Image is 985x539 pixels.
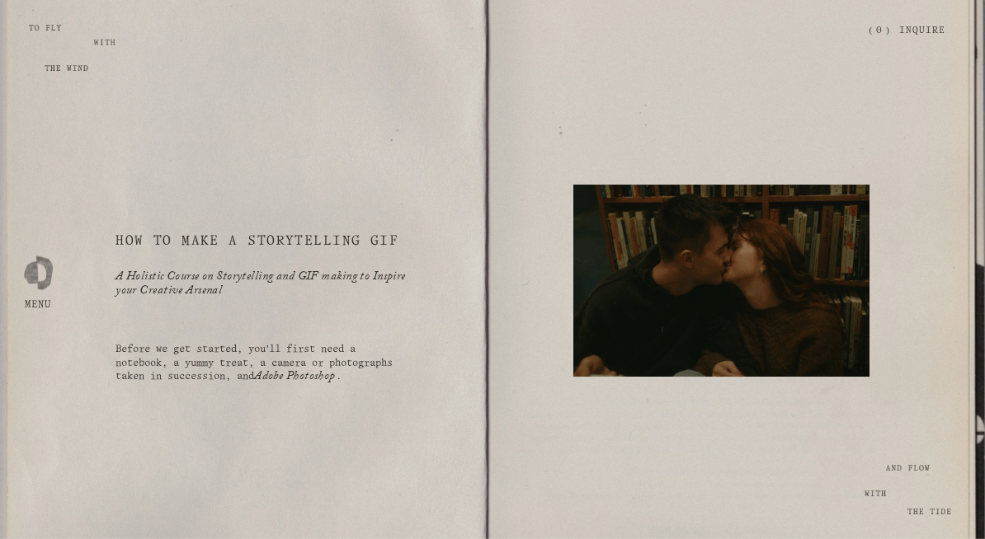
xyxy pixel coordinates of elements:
[870,25,889,37] a: (0)
[115,268,408,302] em: A Holistic Course on Storytelling and GIF making to Inspire your Creative Arsenal
[886,26,889,35] span: )
[254,372,335,381] a: Adobe Photoshop
[254,368,335,387] em: Adobe Photoshop
[115,343,412,385] p: Before we get started, you’ll first need a notebook, a yummy treat, a camera or photographs taken...
[870,26,873,35] span: (
[899,16,946,45] a: Inquire
[115,235,398,247] strong: How to Make a storytelling gif
[876,26,882,35] span: 0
